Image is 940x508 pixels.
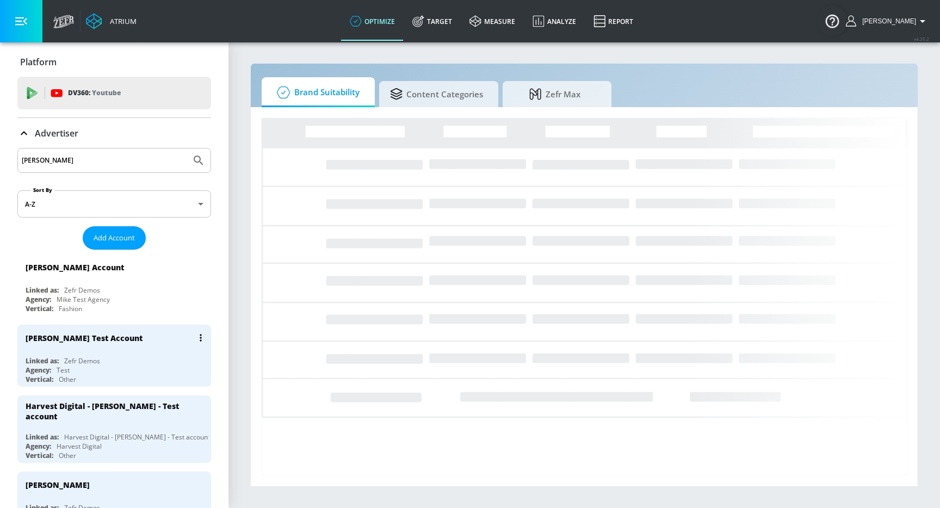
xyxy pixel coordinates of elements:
[64,356,100,365] div: Zefr Demos
[26,356,59,365] div: Linked as:
[585,2,642,41] a: Report
[35,127,78,139] p: Advertiser
[86,13,137,29] a: Atrium
[17,395,211,463] div: Harvest Digital - [PERSON_NAME] - Test accountLinked as:Harvest Digital - [PERSON_NAME] - Test ac...
[20,56,57,68] p: Platform
[26,480,90,490] div: [PERSON_NAME]
[914,36,929,42] span: v 4.25.2
[846,15,929,28] button: [PERSON_NAME]
[57,442,102,451] div: Harvest Digital
[17,325,211,387] div: [PERSON_NAME] Test AccountLinked as:Zefr DemosAgency:TestVertical:Other
[17,47,211,77] div: Platform
[187,148,211,172] button: Submit Search
[404,2,461,41] a: Target
[26,375,53,384] div: Vertical:
[341,2,404,41] a: optimize
[17,77,211,109] div: DV360: Youtube
[390,81,483,107] span: Content Categories
[26,365,51,375] div: Agency:
[273,79,360,106] span: Brand Suitability
[858,17,916,25] span: login as: michael.villalobos@zefr.com
[57,295,110,304] div: Mike Test Agency
[64,432,234,442] div: Harvest Digital - [PERSON_NAME] - Test account - Brand
[83,226,146,250] button: Add Account
[92,87,121,98] p: Youtube
[17,254,211,316] div: [PERSON_NAME] AccountLinked as:Zefr DemosAgency:Mike Test AgencyVertical:Fashion
[26,304,53,313] div: Vertical:
[31,187,54,194] label: Sort By
[26,262,124,272] div: [PERSON_NAME] Account
[26,295,51,304] div: Agency:
[94,232,135,244] span: Add Account
[817,5,848,36] button: Open Resource Center
[64,286,100,295] div: Zefr Demos
[26,286,59,295] div: Linked as:
[22,153,187,168] input: Search by name
[57,365,70,375] div: Test
[26,451,53,460] div: Vertical:
[524,2,585,41] a: Analyze
[17,118,211,148] div: Advertiser
[26,401,193,422] div: Harvest Digital - [PERSON_NAME] - Test account
[59,451,76,460] div: Other
[106,16,137,26] div: Atrium
[59,304,82,313] div: Fashion
[26,442,51,451] div: Agency:
[68,87,121,99] p: DV360:
[17,190,211,218] div: A-Z
[461,2,524,41] a: measure
[514,81,596,107] span: Zefr Max
[26,333,143,343] div: [PERSON_NAME] Test Account
[59,375,76,384] div: Other
[26,432,59,442] div: Linked as:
